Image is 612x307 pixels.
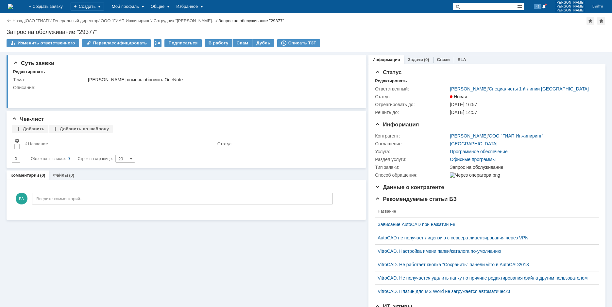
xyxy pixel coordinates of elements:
a: VitroCAD. Не получается удалить папку по причине редактирования файла другим пользователем [378,275,591,281]
span: Рекомендуемые статьи БЗ [375,196,457,202]
a: [PERSON_NAME] [450,133,487,138]
th: Статус [215,136,355,152]
a: AutoCAD не получает лицензию с сервера лицензирования через VPN [378,235,591,240]
div: / [26,18,53,23]
div: Редактировать [13,69,45,74]
a: Генеральный директор [53,18,98,23]
div: / [450,133,543,138]
a: VitroCAD. Не работает кнопка "Сохранить" панели vitro в AutoCAD2013 [378,262,591,267]
div: / [53,18,101,23]
span: Объектов в списке: [31,156,66,161]
span: [DATE] 14:57 [450,110,477,115]
a: Назад [12,18,25,23]
img: logo [8,4,13,9]
div: (0) [40,173,45,178]
div: Запрос на обслуживание [450,165,595,170]
a: VitroCAD. Плагин для MS Word не загружается автоматически [378,289,591,294]
div: Соглашение: [375,141,449,146]
a: Зависание AutoCAD при нажатии F8 [378,222,591,227]
div: Статус: [375,94,449,99]
span: РА [16,193,27,204]
span: [DATE] 16:57 [450,102,477,107]
div: Работа с массовостью [154,39,161,47]
th: Название [375,205,594,218]
div: Услуга: [375,149,449,154]
a: Перейти на домашнюю страницу [8,4,13,9]
div: Описание: [13,85,357,90]
div: Отреагировать до: [375,102,449,107]
div: Сделать домашней страницей [597,17,605,25]
div: Название [28,141,48,146]
div: Контрагент: [375,133,449,138]
a: Специалисты 1-й линии [GEOGRAPHIC_DATA] [489,86,589,91]
div: (0) [69,173,74,178]
a: Комментарии [10,173,39,178]
div: Статус [217,141,231,146]
div: / [450,86,589,91]
div: Решить до: [375,110,449,115]
span: Суть заявки [13,60,54,66]
a: ООО "ГИАП Инжиниринг" [489,133,543,138]
span: Настройки [14,138,20,143]
span: [PERSON_NAME] [555,8,585,12]
th: Название [22,136,215,152]
div: [PERSON_NAME] помочь обновить OneNote [88,77,356,82]
a: Задачи [408,57,423,62]
a: ООО "ГИАП Инжиниринг" [101,18,151,23]
span: Статус [375,69,401,75]
span: [PERSON_NAME] [555,1,585,5]
a: ОАО "ГИАП" [26,18,50,23]
span: Данные о контрагенте [375,184,444,190]
a: Офисные программы [450,157,496,162]
div: Способ обращения: [375,172,449,178]
span: Чек-лист [12,116,44,122]
span: Информация [375,121,419,128]
img: Через оператора.png [450,172,500,178]
span: Расширенный поиск [517,3,524,9]
div: / [101,18,154,23]
div: Тема: [13,77,87,82]
a: Программное обеспечение [450,149,508,154]
div: Ответственный: [375,86,449,91]
a: [GEOGRAPHIC_DATA] [450,141,498,146]
div: Создать [71,3,104,10]
span: 46 [534,4,541,9]
a: [PERSON_NAME] [450,86,487,91]
i: Строк на странице: [31,155,113,163]
div: Добавить в избранное [586,17,594,25]
a: Информация [372,57,400,62]
div: 0 [68,155,70,163]
div: Редактировать [375,78,407,84]
div: Запрос на обслуживание "29377" [7,29,605,35]
div: Тип заявки: [375,165,449,170]
a: Связи [437,57,450,62]
a: VitroCAD. Настройка имени папки/каталога по-умолчанию [378,249,591,254]
a: Сотрудник "[PERSON_NAME]… [154,18,216,23]
span: Новая [450,94,467,99]
div: (0) [424,57,429,62]
span: [PERSON_NAME] [555,5,585,8]
div: Раздел услуги: [375,157,449,162]
div: / [154,18,219,23]
div: Запрос на обслуживание "29377" [218,18,284,23]
a: SLA [458,57,466,62]
a: Файлы [53,173,68,178]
